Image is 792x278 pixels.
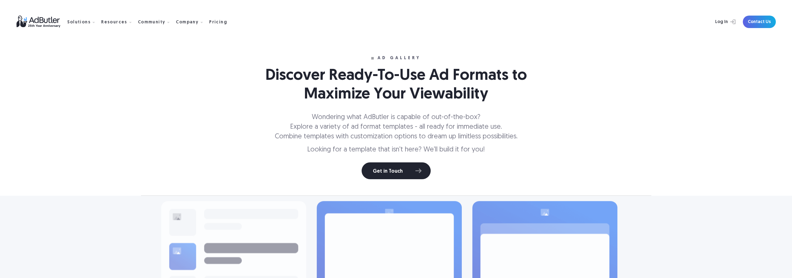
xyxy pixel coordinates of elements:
[743,16,776,28] a: Contact Us
[256,67,536,104] h1: Discover Ready-To-Use Ad Formats to Maximize Your Viewability
[256,113,536,141] p: Wondering what AdButler is capable of out-of-the-box? Explore a variety of ad format templates - ...
[101,20,127,25] div: Resources
[209,19,232,25] a: Pricing
[138,20,166,25] div: Community
[176,12,208,32] div: Company
[699,16,739,28] a: Log In
[138,12,175,32] div: Community
[67,20,91,25] div: Solutions
[362,162,431,179] a: Get in Touch
[101,12,137,32] div: Resources
[256,145,536,155] p: Looking for a template that isn't here? We'll build it for you!
[67,12,100,32] div: Solutions
[209,20,227,25] div: Pricing
[377,56,421,60] div: ad gallery
[176,20,199,25] div: Company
